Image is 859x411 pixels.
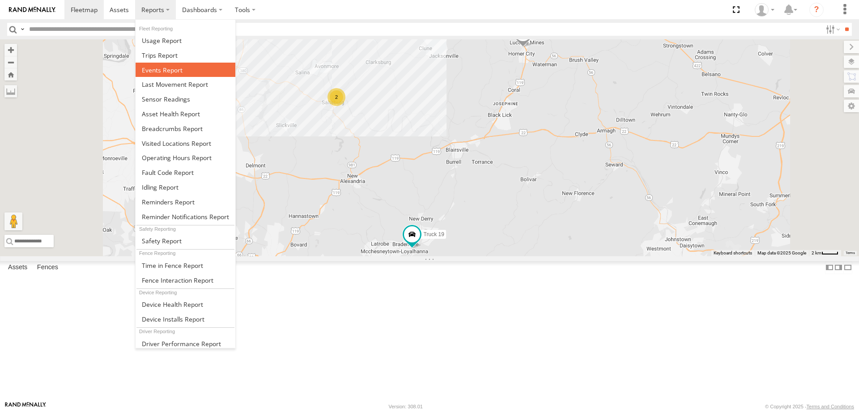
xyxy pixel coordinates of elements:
a: Time in Fences Report [136,258,235,273]
a: Breadcrumbs Report [136,121,235,136]
a: Trips Report [136,48,235,63]
a: Fence Interaction Report [136,273,235,288]
a: Visit our Website [5,402,46,411]
label: Measure [4,85,17,97]
button: Zoom out [4,56,17,68]
div: 2 [327,88,345,106]
a: Asset Operating Hours Report [136,150,235,165]
a: Terms (opens in new tab) [846,251,855,255]
label: Map Settings [844,100,859,112]
a: Fault Code Report [136,165,235,180]
img: rand-logo.svg [9,7,55,13]
div: Caitlyn Akarman [752,3,778,17]
a: Device Health Report [136,297,235,312]
label: Fences [33,261,63,274]
a: Driver Performance Report [136,336,235,351]
a: Idling Report [136,180,235,195]
label: Dock Summary Table to the Right [834,261,843,274]
div: Version: 308.01 [389,404,423,409]
span: 2 km [812,250,821,255]
label: Search Query [19,23,26,36]
i: ? [809,3,824,17]
a: Usage Report [136,33,235,48]
span: Map data ©2025 Google [757,250,806,255]
button: Zoom in [4,44,17,56]
a: Last Movement Report [136,77,235,92]
a: Reminders Report [136,195,235,209]
a: Sensor Readings [136,92,235,106]
label: Dock Summary Table to the Left [825,261,834,274]
button: Map Scale: 2 km per 34 pixels [809,250,841,256]
button: Drag Pegman onto the map to open Street View [4,212,22,230]
div: © Copyright 2025 - [765,404,854,409]
a: Device Installs Report [136,312,235,326]
a: Service Reminder Notifications Report [136,209,235,224]
a: Visited Locations Report [136,136,235,151]
a: Asset Health Report [136,106,235,121]
a: Full Events Report [136,63,235,77]
label: Assets [4,261,32,274]
button: Keyboard shortcuts [714,250,752,256]
a: Safety Report [136,233,235,248]
label: Hide Summary Table [843,261,852,274]
label: Search Filter Options [822,23,842,36]
a: Terms and Conditions [807,404,854,409]
button: Zoom Home [4,68,17,81]
span: Truck 19 [424,231,444,237]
